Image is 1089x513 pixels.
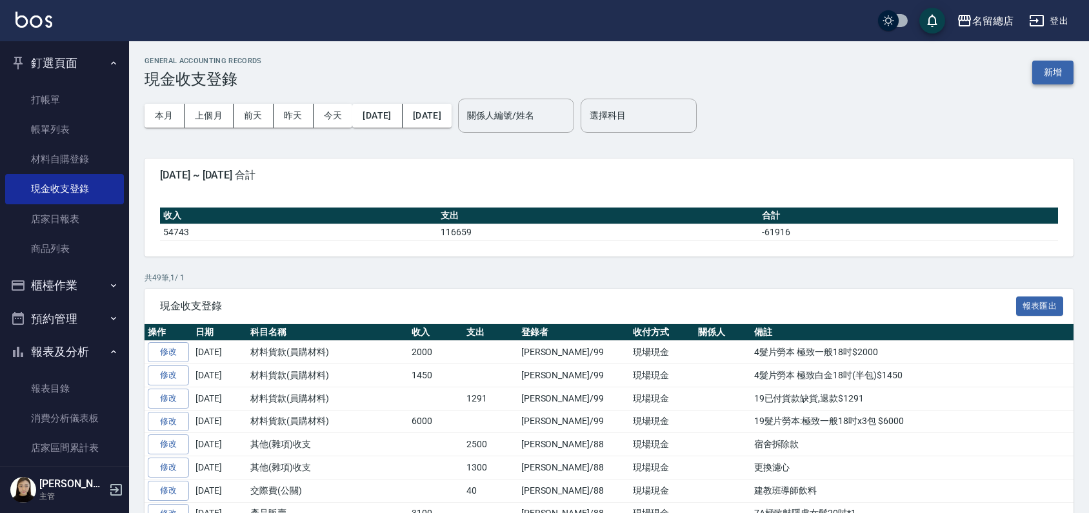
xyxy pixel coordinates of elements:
td: 1300 [463,456,518,479]
button: 本月 [145,104,185,128]
th: 收付方式 [630,324,695,341]
img: Person [10,477,36,503]
td: 現場現金 [630,341,695,364]
td: 現場現金 [630,456,695,479]
a: 修改 [148,458,189,478]
td: [PERSON_NAME]/99 [518,387,630,410]
h2: GENERAL ACCOUNTING RECORDS [145,57,262,65]
button: 上個月 [185,104,234,128]
th: 備註 [751,324,1074,341]
td: 116659 [437,224,759,240]
td: 4髮片勞本 極致白金18吋(半包)$1450 [751,364,1074,387]
a: 店家區間累計表 [5,433,124,463]
a: 報表目錄 [5,374,124,403]
a: 報表匯出 [1016,299,1064,311]
td: 4髮片勞本 極致一般18吋$2000 [751,341,1074,364]
th: 合計 [759,208,1058,224]
th: 關係人 [695,324,751,341]
a: 修改 [148,342,189,362]
td: [DATE] [192,456,247,479]
td: [PERSON_NAME]/88 [518,456,630,479]
th: 收入 [408,324,463,341]
button: 登出 [1024,9,1074,33]
span: 現金收支登錄 [160,300,1016,313]
td: 現場現金 [630,479,695,502]
button: 報表及分析 [5,335,124,369]
td: 40 [463,479,518,502]
td: 建教班導師飲料 [751,479,1074,502]
button: 昨天 [274,104,314,128]
a: 修改 [148,434,189,454]
a: 帳單列表 [5,115,124,144]
td: 材料貨款(員購材料) [247,410,408,433]
td: 材料貨款(員購材料) [247,387,408,410]
td: [PERSON_NAME]/99 [518,364,630,387]
span: [DATE] ~ [DATE] 合計 [160,169,1058,182]
td: 現場現金 [630,433,695,456]
td: 19髮片勞本:極致一般18吋x3包 $6000 [751,410,1074,433]
h5: [PERSON_NAME] [39,478,105,490]
td: 2500 [463,433,518,456]
td: [DATE] [192,387,247,410]
a: 店家日報表 [5,204,124,234]
th: 登錄者 [518,324,630,341]
th: 操作 [145,324,192,341]
a: 修改 [148,365,189,385]
button: 預約管理 [5,302,124,336]
td: [PERSON_NAME]/99 [518,341,630,364]
td: 現場現金 [630,410,695,433]
button: 新增 [1032,61,1074,84]
td: 54743 [160,224,437,240]
th: 收入 [160,208,437,224]
a: 材料自購登錄 [5,144,124,174]
td: -61916 [759,224,1058,240]
button: [DATE] [403,104,452,128]
td: 19已付貨款缺貨,退款$1291 [751,387,1074,410]
td: 其他(雜項)收支 [247,456,408,479]
td: [DATE] [192,479,247,502]
a: 修改 [148,389,189,409]
button: 前天 [234,104,274,128]
td: 更換濾心 [751,456,1074,479]
button: 櫃檯作業 [5,269,124,302]
td: [PERSON_NAME]/88 [518,479,630,502]
button: 今天 [314,104,353,128]
button: 名留總店 [952,8,1019,34]
button: save [919,8,945,34]
td: [DATE] [192,364,247,387]
td: 材料貨款(員購材料) [247,364,408,387]
a: 消費分析儀表板 [5,403,124,433]
td: 1450 [408,364,463,387]
a: 修改 [148,481,189,501]
td: 現場現金 [630,364,695,387]
th: 科目名稱 [247,324,408,341]
a: 新增 [1032,66,1074,78]
td: 2000 [408,341,463,364]
th: 支出 [437,208,759,224]
th: 日期 [192,324,247,341]
th: 支出 [463,324,518,341]
p: 主管 [39,490,105,502]
button: 報表匯出 [1016,296,1064,316]
td: 現場現金 [630,387,695,410]
button: [DATE] [352,104,402,128]
h3: 現金收支登錄 [145,70,262,88]
img: Logo [15,12,52,28]
button: 釘選頁面 [5,46,124,80]
td: 宿舍拆除款 [751,433,1074,456]
a: 店家日報表 [5,463,124,492]
td: [PERSON_NAME]/88 [518,433,630,456]
a: 打帳單 [5,85,124,115]
td: [DATE] [192,341,247,364]
td: [PERSON_NAME]/99 [518,410,630,433]
td: 6000 [408,410,463,433]
p: 共 49 筆, 1 / 1 [145,272,1074,284]
td: 其他(雜項)收支 [247,433,408,456]
td: 材料貨款(員購材料) [247,341,408,364]
a: 現金收支登錄 [5,174,124,204]
td: [DATE] [192,433,247,456]
td: 1291 [463,387,518,410]
div: 名留總店 [972,13,1014,29]
a: 修改 [148,412,189,432]
td: 交際費(公關) [247,479,408,502]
